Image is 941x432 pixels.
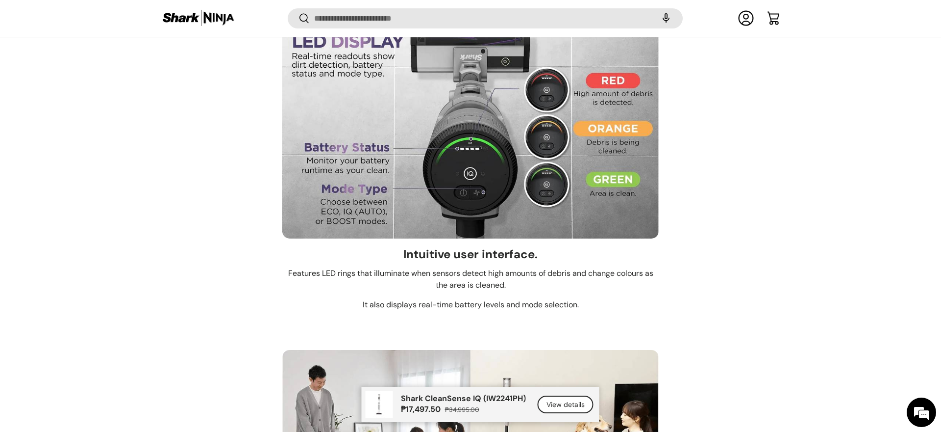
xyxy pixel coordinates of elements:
[282,299,659,311] p: It also displays real-time battery levels and mode selection.
[445,405,479,414] s: ₱34,995.00
[650,8,682,29] speech-search-button: Search by voice
[401,404,443,414] strong: ₱17,497.50
[401,394,526,403] p: Shark CleanSense IQ (IW2241PH)
[161,5,184,28] div: Minimize live chat window
[57,124,135,223] span: We're online!
[403,246,538,262] h3: Intuitive user interface.
[5,268,187,302] textarea: Type your message and hit 'Enter'
[282,268,659,291] p: Features LED rings that illuminate when sensors detect high amounts of debris and change colours ...
[366,391,393,418] img: shark-kion-iw2241-full-view-shark-ninja-philippines
[538,396,594,414] a: View details
[162,9,235,28] img: Shark Ninja Philippines
[51,55,165,68] div: Chat with us now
